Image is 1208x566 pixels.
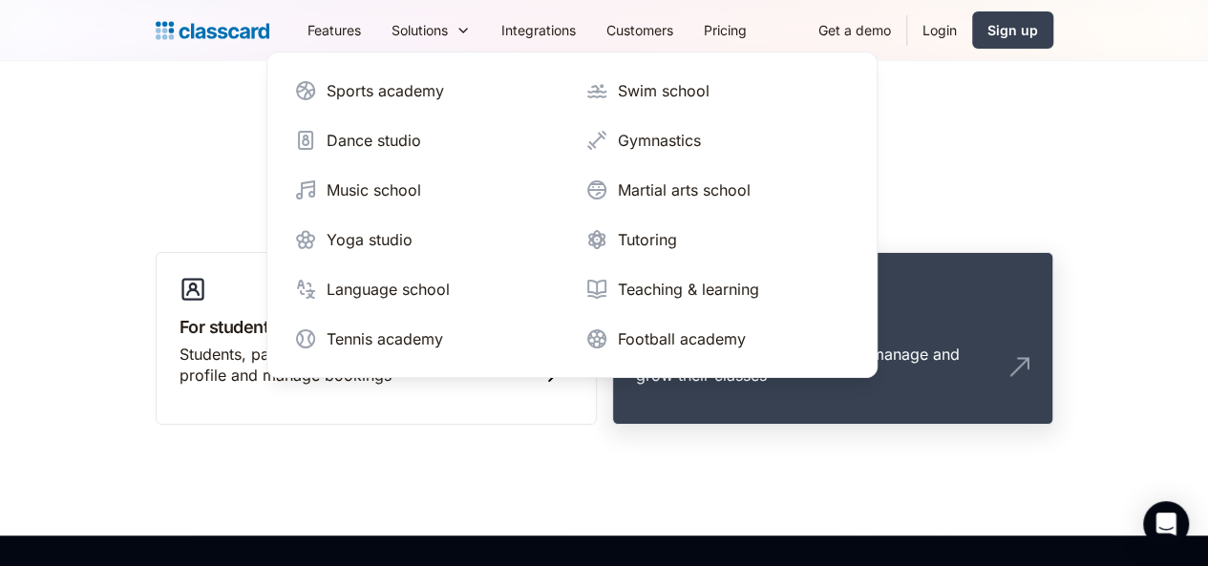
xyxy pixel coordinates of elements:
div: Tennis academy [327,327,443,350]
a: For studentsStudents, parents or guardians to view their profile and manage bookings [156,252,597,426]
a: Dance studio [286,121,566,159]
div: Swim school [618,79,710,102]
div: Teaching & learning [618,278,759,301]
a: Martial arts school [578,171,858,209]
div: Martial arts school [618,178,751,201]
a: Get a demo [803,9,906,52]
a: Yoga studio [286,220,566,259]
a: Customers [591,9,689,52]
h3: For students [180,314,573,340]
a: Sign up [972,11,1053,49]
a: Sports academy [286,72,566,110]
div: Students, parents or guardians to view their profile and manage bookings [180,344,535,387]
div: Solutions [392,20,448,40]
div: Open Intercom Messenger [1143,501,1189,547]
a: Tennis academy [286,320,566,358]
div: Gymnastics [618,129,701,152]
div: Sign up [987,20,1038,40]
a: Language school [286,270,566,308]
a: Football academy [578,320,858,358]
a: Features [292,9,376,52]
a: Pricing [689,9,762,52]
div: Football academy [618,327,746,350]
a: Teaching & learning [578,270,858,308]
div: Language school [327,278,450,301]
a: home [156,17,269,44]
div: Yoga studio [327,228,413,251]
div: Dance studio [327,129,421,152]
a: Swim school [578,72,858,110]
div: Tutoring [618,228,677,251]
div: Solutions [376,9,486,52]
a: Login [907,9,972,52]
div: Sports academy [327,79,444,102]
a: Gymnastics [578,121,858,159]
a: Tutoring [578,220,858,259]
a: Music school [286,171,566,209]
a: Integrations [486,9,591,52]
nav: Solutions [266,52,878,378]
div: Music school [327,178,421,201]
